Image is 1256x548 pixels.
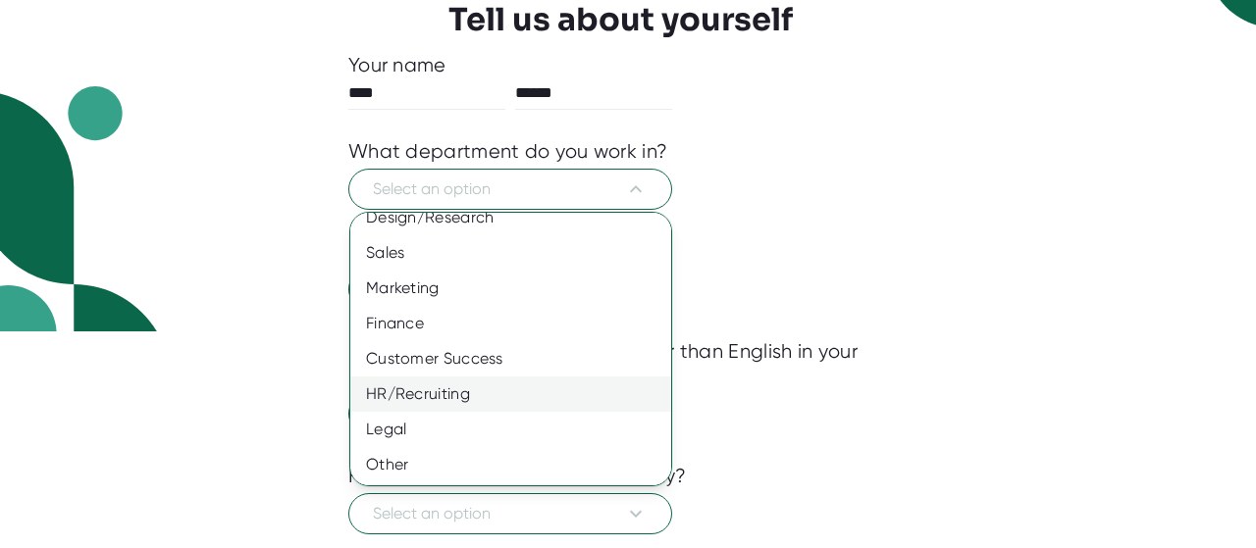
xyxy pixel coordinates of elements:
[350,376,686,412] div: HR/Recruiting
[350,235,686,271] div: Sales
[350,200,686,235] div: Design/Research
[350,306,686,341] div: Finance
[350,447,686,482] div: Other
[350,271,686,306] div: Marketing
[350,412,686,447] div: Legal
[350,341,686,376] div: Customer Success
